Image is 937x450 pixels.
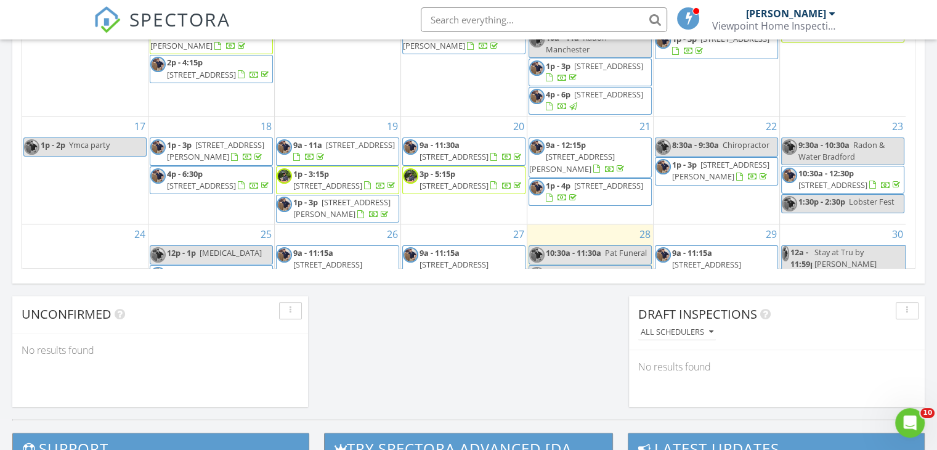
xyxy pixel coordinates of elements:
[605,247,647,258] span: Pat Funeral
[655,247,758,294] a: 9a - 11:15a [STREET_ADDRESS][US_STATE][PERSON_NAME]
[920,408,935,418] span: 10
[94,6,121,33] img: The Best Home Inspection Software - Spectora
[546,180,643,203] a: 1p - 4p [STREET_ADDRESS]
[672,247,712,258] span: 9a - 11:15a
[782,168,797,183] img: 20201106_144727.jpg
[527,117,653,224] td: Go to August 21, 2025
[529,59,652,86] a: 1p - 3p [STREET_ADDRESS]
[798,179,867,190] span: [STREET_ADDRESS]
[293,168,397,191] a: 1p - 3:15p [STREET_ADDRESS]
[167,139,264,162] span: [STREET_ADDRESS][PERSON_NAME]
[672,159,697,170] span: 1p - 3p
[150,55,273,83] a: 2p - 4:15p [STREET_ADDRESS]
[779,117,906,224] td: Go to August 23, 2025
[200,247,262,258] span: [MEDICAL_DATA]
[420,139,460,150] span: 9a - 11:30a
[546,60,570,72] span: 1p - 3p
[763,224,779,244] a: Go to August 29, 2025
[403,28,489,51] span: [STREET_ADDRESS][PERSON_NAME]
[420,168,455,179] span: 3p - 5:15p
[529,87,652,115] a: 4p - 6p [STREET_ADDRESS]
[798,168,903,190] a: 10:30a - 12:30p [STREET_ADDRESS]
[22,117,148,224] td: Go to August 17, 2025
[167,168,271,191] a: 4p - 6:30p [STREET_ADDRESS]
[420,139,524,162] a: 9a - 11:30a [STREET_ADDRESS]
[276,166,399,194] a: 1p - 3:15p [STREET_ADDRESS]
[167,267,203,278] span: 2p - 5:15p
[638,306,757,322] span: Draft Inspections
[403,139,418,155] img: 20201106_144727.jpg
[672,159,769,182] span: [STREET_ADDRESS][PERSON_NAME]
[384,224,400,244] a: Go to August 26, 2025
[69,139,110,150] span: Ymca party
[167,247,196,258] span: 12p - 1p
[798,168,854,179] span: 10:30a - 12:30p
[637,117,653,136] a: Go to August 21, 2025
[746,7,826,20] div: [PERSON_NAME]
[277,247,292,263] img: 20201106_144727.jpg
[655,245,778,297] a: 9a - 11:15a [STREET_ADDRESS][US_STATE][PERSON_NAME]
[655,157,778,185] a: 1p - 3p [STREET_ADDRESS][PERSON_NAME]
[655,259,758,282] span: [STREET_ADDRESS][US_STATE][PERSON_NAME]
[546,60,643,83] a: 1p - 3p [STREET_ADDRESS]
[276,245,399,297] a: 9a - 11:15a [STREET_ADDRESS][PERSON_NAME][PERSON_NAME]
[655,139,671,155] img: 20201106_144727.jpg
[546,180,570,191] span: 1p - 4p
[167,69,236,80] span: [STREET_ADDRESS]
[672,33,769,56] a: 1p - 3p [STREET_ADDRESS]
[293,139,395,162] a: 9a - 11a [STREET_ADDRESS]
[403,259,489,293] span: [STREET_ADDRESS][PERSON_NAME][PERSON_NAME]
[529,139,627,174] a: 9a - 12:15p [STREET_ADDRESS][PERSON_NAME]
[12,333,308,367] div: No results found
[779,224,906,363] td: Go to August 30, 2025
[529,180,545,195] img: 20201106_144727.jpg
[150,267,166,282] img: 20201106_144727.jpg
[167,139,264,162] a: 1p - 3p [STREET_ADDRESS][PERSON_NAME]
[277,259,362,293] span: [STREET_ADDRESS][PERSON_NAME][PERSON_NAME]
[849,196,894,207] span: Lobster Fest
[403,247,500,294] a: 9a - 11:15a [STREET_ADDRESS][PERSON_NAME][PERSON_NAME]
[150,168,166,184] img: 20201106_144727.jpg
[782,139,797,155] img: 20201106_144727.jpg
[655,247,671,263] img: 20201106_144727.jpg
[167,267,271,290] a: 2p - 5:15p
[763,117,779,136] a: Go to August 22, 2025
[326,139,395,150] span: [STREET_ADDRESS]
[798,139,850,150] span: 9:30a - 10:30a
[655,33,671,49] img: 20201106_144727.jpg
[150,57,166,72] img: 20201106_144727.jpg
[529,151,615,174] span: [STREET_ADDRESS][PERSON_NAME]
[150,247,166,263] img: 20201106_144727.jpg
[420,247,460,258] span: 9a - 11:15a
[529,60,545,76] img: 20201106_144727.jpg
[132,224,148,244] a: Go to August 24, 2025
[276,195,399,223] a: 1p - 3p [STREET_ADDRESS][PERSON_NAME]
[712,20,835,32] div: Viewpoint Home Inspections LLC
[167,57,271,80] a: 2p - 4:15p [STREET_ADDRESS]
[890,224,906,244] a: Go to August 30, 2025
[293,247,333,258] span: 9a - 11:15a
[401,117,527,224] td: Go to August 20, 2025
[546,89,643,112] a: 4p - 6p [STREET_ADDRESS]
[546,247,601,258] span: 10:30a - 11:30a
[814,247,892,281] span: Stay at Tru by [PERSON_NAME][GEOGRAPHIC_DATA]
[529,178,652,206] a: 1p - 4p [STREET_ADDRESS]
[94,17,230,43] a: SPECTORA
[546,139,586,150] span: 9a - 12:15p
[277,247,374,294] a: 9a - 11:15a [STREET_ADDRESS][PERSON_NAME][PERSON_NAME]
[782,246,790,261] img: 20201106_144727.jpg
[655,31,778,59] a: 1p - 3p [STREET_ADDRESS]
[798,196,845,207] span: 1:30p - 2:30p
[672,159,769,182] a: 1p - 3p [STREET_ADDRESS][PERSON_NAME]
[653,117,779,224] td: Go to August 22, 2025
[574,60,643,72] span: [STREET_ADDRESS]
[132,117,148,136] a: Go to August 17, 2025
[655,159,671,174] img: 20201106_144727.jpg
[167,57,203,68] span: 2p - 4:15p
[798,139,885,162] span: Radon & Water Bradford
[403,168,418,184] img: jeff2.jpg
[148,224,275,363] td: Go to August 25, 2025
[293,197,391,219] a: 1p - 3p [STREET_ADDRESS][PERSON_NAME]
[41,139,65,150] span: 1p - 2p
[637,224,653,244] a: Go to August 28, 2025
